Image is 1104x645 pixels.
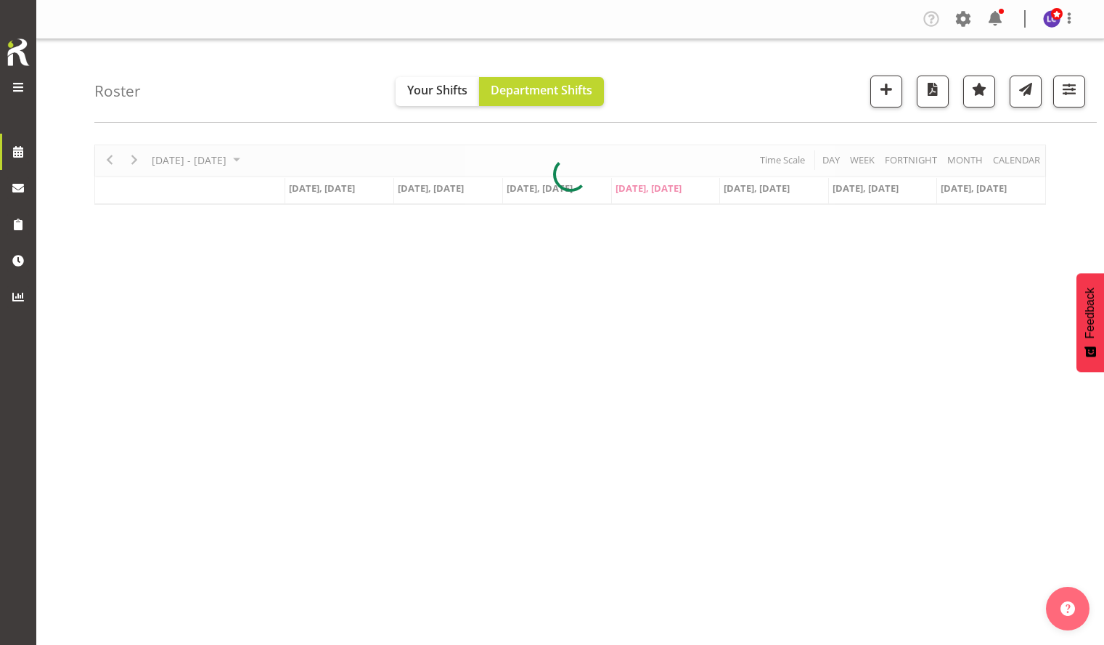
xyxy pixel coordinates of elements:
button: Highlight an important date within the roster. [963,76,995,107]
span: Feedback [1084,288,1097,338]
button: Feedback - Show survey [1076,273,1104,372]
button: Add a new shift [870,76,902,107]
span: Your Shifts [407,82,467,98]
span: Department Shifts [491,82,592,98]
button: Download a PDF of the roster according to the set date range. [917,76,949,107]
h4: Roster [94,83,141,100]
img: laurie-cook11580.jpg [1043,10,1060,28]
button: Department Shifts [479,77,604,106]
button: Your Shifts [396,77,479,106]
img: Rosterit icon logo [4,36,33,68]
img: help-xxl-2.png [1060,601,1075,616]
button: Filter Shifts [1053,76,1085,107]
button: Send a list of all shifts for the selected filtered period to all rostered employees. [1010,76,1042,107]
